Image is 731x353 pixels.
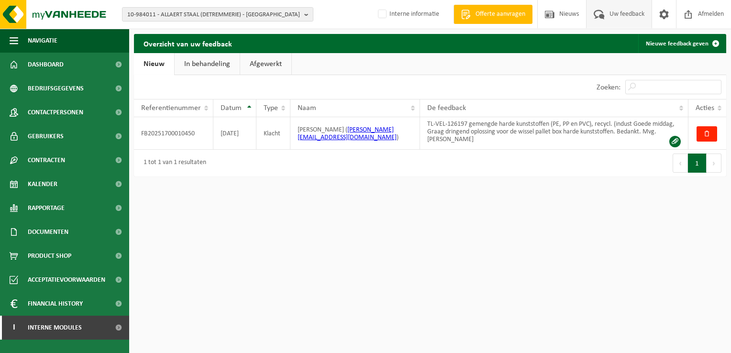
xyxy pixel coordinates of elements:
[28,124,64,148] span: Gebruikers
[420,117,688,150] td: TL-VEL-126197 gemengde harde kunststoffen (PE, PP en PVC), recycl. (indust Goede middag, Graag dr...
[175,53,240,75] a: In behandeling
[28,244,71,268] span: Product Shop
[454,5,532,24] a: Offerte aanvragen
[134,34,242,53] h2: Overzicht van uw feedback
[688,154,707,173] button: 1
[28,220,68,244] span: Documenten
[597,84,620,91] label: Zoeken:
[28,172,57,196] span: Kalender
[256,117,290,150] td: Klacht
[298,126,397,141] a: [PERSON_NAME][EMAIL_ADDRESS][DOMAIN_NAME]
[28,268,105,292] span: Acceptatievoorwaarden
[28,29,57,53] span: Navigatie
[298,104,316,112] span: Naam
[427,104,466,112] span: De feedback
[707,154,721,173] button: Next
[28,100,83,124] span: Contactpersonen
[28,53,64,77] span: Dashboard
[127,8,300,22] span: 10-984011 - ALLAERT STAAL (DETREMMERIE) - [GEOGRAPHIC_DATA]
[638,34,725,53] a: Nieuwe feedback geven
[10,316,18,340] span: I
[28,196,65,220] span: Rapportage
[376,7,439,22] label: Interne informatie
[134,117,213,150] td: FB20251700010450
[673,154,688,173] button: Previous
[134,53,174,75] a: Nieuw
[264,104,278,112] span: Type
[28,316,82,340] span: Interne modules
[139,154,206,172] div: 1 tot 1 van 1 resultaten
[141,104,201,112] span: Referentienummer
[473,10,528,19] span: Offerte aanvragen
[28,148,65,172] span: Contracten
[696,104,714,112] span: Acties
[28,77,84,100] span: Bedrijfsgegevens
[28,292,83,316] span: Financial History
[122,7,313,22] button: 10-984011 - ALLAERT STAAL (DETREMMERIE) - [GEOGRAPHIC_DATA]
[221,104,242,112] span: Datum
[213,117,256,150] td: [DATE]
[298,126,399,141] span: [PERSON_NAME] ( )
[240,53,291,75] a: Afgewerkt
